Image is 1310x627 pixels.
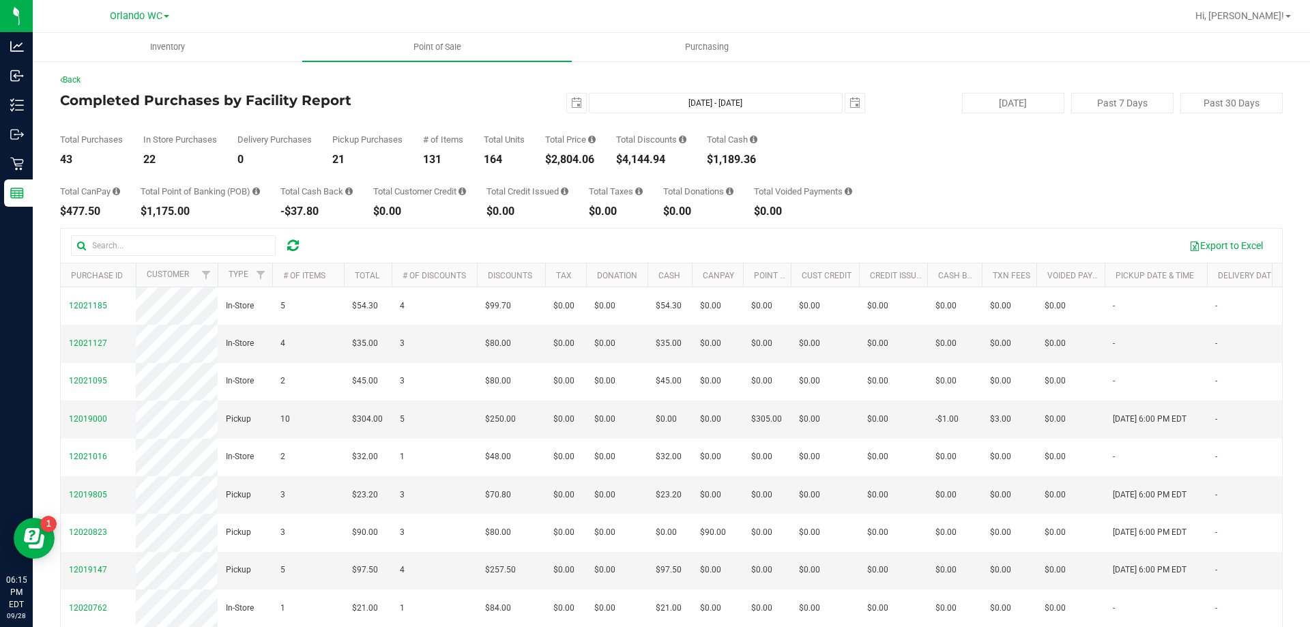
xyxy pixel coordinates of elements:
[635,187,643,196] i: Sum of the total taxes for all purchases in the date range.
[400,526,405,539] span: 3
[33,33,302,61] a: Inventory
[485,564,516,577] span: $257.50
[594,300,615,312] span: $0.00
[423,135,463,144] div: # of Items
[1113,564,1187,577] span: [DATE] 6:00 PM EDT
[935,489,957,501] span: $0.00
[280,602,285,615] span: 1
[1071,93,1174,113] button: Past 7 Days
[280,187,353,196] div: Total Cash Back
[1045,489,1066,501] span: $0.00
[1045,375,1066,388] span: $0.00
[799,489,820,501] span: $0.00
[799,602,820,615] span: $0.00
[700,564,721,577] span: $0.00
[132,41,203,53] span: Inventory
[751,602,772,615] span: $0.00
[1045,337,1066,350] span: $0.00
[553,375,574,388] span: $0.00
[867,450,888,463] span: $0.00
[754,187,852,196] div: Total Voided Payments
[60,135,123,144] div: Total Purchases
[990,602,1011,615] span: $0.00
[110,10,162,22] span: Orlando WC
[458,187,466,196] i: Sum of the successful, non-voided payments using account credit for all purchases in the date range.
[935,602,957,615] span: $0.00
[280,337,285,350] span: 4
[71,271,123,280] a: Purchase ID
[553,564,574,577] span: $0.00
[400,413,405,426] span: 5
[1215,337,1217,350] span: -
[60,93,467,108] h4: Completed Purchases by Facility Report
[345,187,353,196] i: Sum of the cash-back amounts from rounded-up electronic payments for all purchases in the date ra...
[1113,602,1115,615] span: -
[545,154,596,165] div: $2,804.06
[332,154,403,165] div: 21
[332,135,403,144] div: Pickup Purchases
[69,414,107,424] span: 12019000
[226,450,254,463] span: In-Store
[667,41,747,53] span: Purchasing
[1047,271,1115,280] a: Voided Payment
[656,375,682,388] span: $45.00
[751,526,772,539] span: $0.00
[754,206,852,217] div: $0.00
[352,300,378,312] span: $54.30
[700,300,721,312] span: $0.00
[751,564,772,577] span: $0.00
[700,526,726,539] span: $90.00
[707,135,757,144] div: Total Cash
[226,337,254,350] span: In-Store
[1215,300,1217,312] span: -
[553,450,574,463] span: $0.00
[553,602,574,615] span: $0.00
[485,526,511,539] span: $80.00
[486,206,568,217] div: $0.00
[802,271,851,280] a: Cust Credit
[799,413,820,426] span: $0.00
[703,271,734,280] a: CanPay
[867,602,888,615] span: $0.00
[237,154,312,165] div: 0
[280,413,290,426] span: 10
[594,489,615,501] span: $0.00
[1113,489,1187,501] span: [DATE] 6:00 PM EDT
[1045,526,1066,539] span: $0.00
[485,602,511,615] span: $84.00
[870,271,927,280] a: Credit Issued
[658,271,680,280] a: Cash
[553,337,574,350] span: $0.00
[993,271,1030,280] a: Txn Fees
[352,413,383,426] span: $304.00
[726,187,733,196] i: Sum of all round-up-to-next-dollar total price adjustments for all purchases in the date range.
[226,564,251,577] span: Pickup
[867,489,888,501] span: $0.00
[553,413,574,426] span: $0.00
[935,564,957,577] span: $0.00
[71,235,276,256] input: Search...
[700,337,721,350] span: $0.00
[845,187,852,196] i: Sum of all voided payment transaction amounts, excluding tips and transaction fees, for all purch...
[485,300,511,312] span: $99.70
[1113,337,1115,350] span: -
[867,375,888,388] span: $0.00
[1215,450,1217,463] span: -
[990,300,1011,312] span: $0.00
[1215,413,1217,426] span: -
[663,187,733,196] div: Total Donations
[226,375,254,388] span: In-Store
[10,98,24,112] inline-svg: Inventory
[751,413,782,426] span: $305.00
[990,564,1011,577] span: $0.00
[751,375,772,388] span: $0.00
[867,413,888,426] span: $0.00
[403,271,466,280] a: # of Discounts
[488,271,532,280] a: Discounts
[935,413,959,426] span: -$1.00
[572,33,841,61] a: Purchasing
[935,300,957,312] span: $0.00
[141,206,260,217] div: $1,175.00
[1116,271,1194,280] a: Pickup Date & Time
[226,489,251,501] span: Pickup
